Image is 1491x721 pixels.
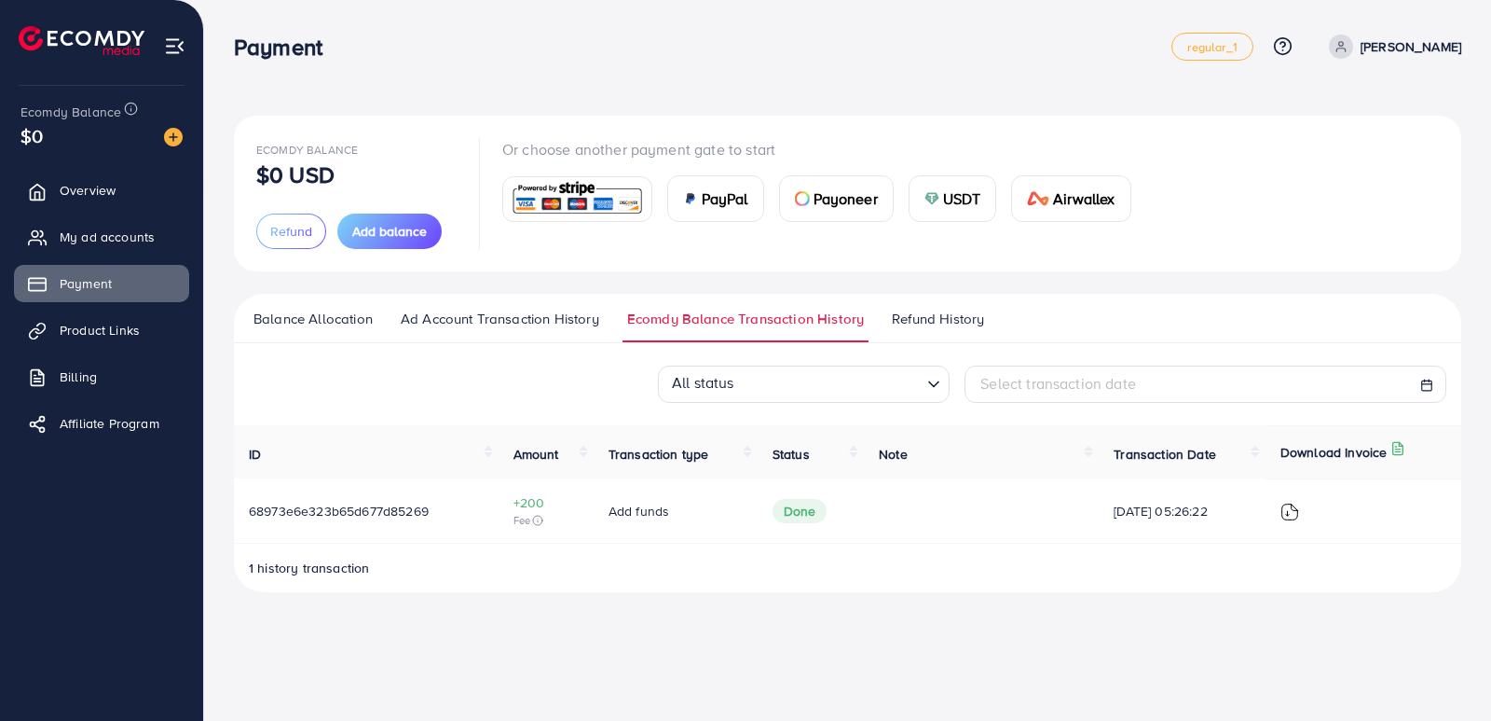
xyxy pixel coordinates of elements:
[337,214,442,249] button: Add balance
[513,493,579,512] span: +200
[879,445,908,464] span: Note
[249,445,261,464] span: ID
[943,187,981,210] span: USDT
[253,309,373,329] span: Balance Allocation
[14,358,189,395] a: Billing
[627,309,864,329] span: Ecomdy Balance Transaction History
[513,445,559,464] span: Amount
[164,128,183,146] img: image
[814,187,878,210] span: Payoneer
[60,367,97,386] span: Billing
[14,218,189,256] a: My ad accounts
[256,142,358,158] span: Ecomdy Balance
[609,502,669,520] span: Add funds
[1280,503,1299,521] img: ic-download-invoice.1f3c1b55.svg
[14,405,189,442] a: Affiliate Program
[1027,191,1049,206] img: card
[1187,41,1237,53] span: regular_1
[1321,35,1461,59] a: [PERSON_NAME]
[249,559,369,577] span: 1 history transaction
[1114,502,1251,520] span: [DATE] 05:26:22
[740,368,921,398] input: Search for option
[892,309,984,329] span: Refund History
[234,34,337,61] h3: Payment
[256,163,335,186] p: $0 USD
[702,187,748,210] span: PayPal
[502,176,652,222] a: card
[270,222,312,241] span: Refund
[1361,35,1461,58] p: [PERSON_NAME]
[668,367,738,398] span: All status
[1280,441,1388,464] p: Download Invoice
[667,175,764,222] a: cardPayPal
[924,191,939,206] img: card
[19,26,144,55] img: logo
[164,35,185,57] img: menu
[502,138,1146,160] p: Or choose another payment gate to start
[1011,175,1130,222] a: cardAirwallex
[773,499,828,523] span: Done
[1412,637,1477,707] iframe: Chat
[1114,445,1216,464] span: Transaction Date
[14,312,189,349] a: Product Links
[60,228,155,246] span: My ad accounts
[909,175,997,222] a: cardUSDT
[683,191,698,206] img: card
[60,321,140,340] span: Product Links
[1171,33,1252,61] a: regular_1
[352,222,427,241] span: Add balance
[509,179,646,219] img: card
[795,191,810,206] img: card
[779,175,894,222] a: cardPayoneer
[401,309,599,329] span: Ad Account Transaction History
[513,513,579,528] span: Fee
[256,214,326,249] button: Refund
[21,103,121,121] span: Ecomdy Balance
[14,265,189,302] a: Payment
[60,274,112,293] span: Payment
[14,172,189,209] a: Overview
[60,181,116,200] span: Overview
[773,445,810,464] span: Status
[249,502,429,520] span: 68973e6e323b65d677d85269
[1053,187,1115,210] span: Airwallex
[980,373,1136,394] span: Select transaction date
[609,445,709,464] span: Transaction type
[658,366,950,403] div: Search for option
[21,122,43,149] span: $0
[60,414,159,433] span: Affiliate Program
